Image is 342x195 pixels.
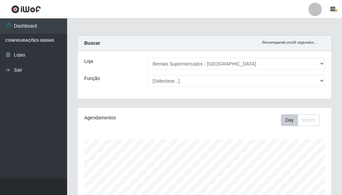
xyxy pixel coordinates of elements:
[281,114,325,126] div: Toolbar with button groups
[84,40,100,46] strong: Buscar
[262,40,317,44] i: Recarregando em 26 segundos...
[84,58,93,65] label: Loja
[84,75,100,82] label: Função
[281,114,320,126] div: First group
[281,114,298,126] button: Day
[84,114,179,121] div: Agendamentos
[11,5,41,13] img: CoreUI Logo
[298,114,320,126] button: Month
